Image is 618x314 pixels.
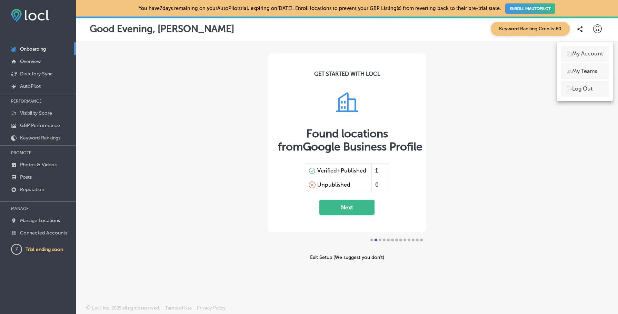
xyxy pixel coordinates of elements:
p: My Account [572,50,603,58]
p: You have 7 days remaining on your AutoPilot trial, expiring on [DATE] . Enroll locations to preve... [139,5,555,11]
p: Reputation [20,187,44,192]
p: Overview [20,59,41,64]
p: Keyword Rankings [20,135,60,141]
p: Connected Accounts [20,230,67,236]
p: Posts [20,174,32,180]
text: 7 [15,246,18,252]
p: Log Out [572,85,593,93]
p: Directory Sync [20,71,53,77]
p: Manage Locations [20,218,60,223]
p: Onboarding [20,46,46,52]
p: AutoPilot [20,83,41,89]
a: Log Out [561,81,609,97]
a: My Account [561,46,609,62]
p: Photos & Videos [20,162,57,168]
p: My Teams [572,67,597,75]
p: GBP Performance [20,123,60,128]
a: ENROLL INAUTOPILOT [505,3,555,14]
p: Visibility Score [20,110,52,116]
a: My Teams [561,63,609,79]
img: fda3e92497d09a02dc62c9cd864e3231.png [11,9,49,22]
p: Trial ending soon [26,247,63,252]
